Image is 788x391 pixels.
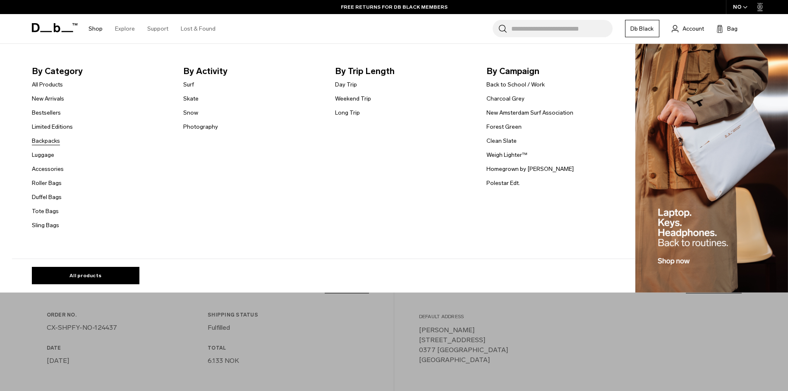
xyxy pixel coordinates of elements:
a: New Amsterdam Surf Association [486,108,573,117]
a: Roller Bags [32,179,62,187]
span: By Trip Length [335,65,474,78]
a: Long Trip [335,108,360,117]
span: Bag [727,24,738,33]
a: Db Black [625,20,659,37]
a: Snow [183,108,198,117]
a: Luggage [32,151,54,159]
a: Forest Green [486,122,522,131]
a: Photography [183,122,218,131]
a: Charcoal Grey [486,94,525,103]
a: Bestsellers [32,108,61,117]
a: Explore [115,14,135,43]
span: By Campaign [486,65,625,78]
span: By Activity [183,65,322,78]
a: Shop [89,14,103,43]
a: Tote Bags [32,207,59,216]
a: Homegrown by [PERSON_NAME] [486,165,574,173]
a: Back to School / Work [486,80,545,89]
a: All Products [32,80,63,89]
a: Accessories [32,165,64,173]
span: Account [683,24,704,33]
a: Day Trip [335,80,357,89]
span: By Category [32,65,170,78]
a: Weekend Trip [335,94,371,103]
button: Bag [716,24,738,34]
a: Sling Bags [32,221,59,230]
a: All products [32,267,139,284]
a: Surf [183,80,194,89]
a: FREE RETURNS FOR DB BLACK MEMBERS [341,3,448,11]
a: Account [672,24,704,34]
a: Duffel Bags [32,193,62,201]
a: Lost & Found [181,14,216,43]
a: Support [147,14,168,43]
nav: Main Navigation [82,14,222,43]
a: Skate [183,94,199,103]
a: Limited Editions [32,122,73,131]
a: Backpacks [32,137,60,145]
a: Weigh Lighter™ [486,151,527,159]
a: New Arrivals [32,94,64,103]
a: Polestar Edt. [486,179,520,187]
a: Clean Slate [486,137,517,145]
